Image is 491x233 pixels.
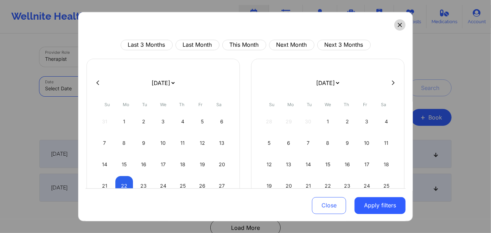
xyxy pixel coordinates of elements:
div: Wed Oct 22 2025 [319,176,337,195]
button: Next Month [269,39,314,50]
div: Fri Oct 17 2025 [358,154,376,174]
div: Sat Oct 04 2025 [377,111,395,131]
div: Tue Sep 16 2025 [135,154,153,174]
div: Mon Sep 08 2025 [115,133,133,153]
div: Sat Oct 18 2025 [377,154,395,174]
div: Sat Oct 11 2025 [377,133,395,153]
abbr: Sunday [269,102,275,107]
div: Fri Oct 03 2025 [358,111,376,131]
div: Fri Sep 12 2025 [193,133,211,153]
button: Next 3 Months [317,39,371,50]
div: Sat Sep 20 2025 [213,154,231,174]
abbr: Thursday [179,102,185,107]
button: Last 3 Months [121,39,173,50]
abbr: Sunday [105,102,110,107]
div: Sun Oct 19 2025 [260,176,278,195]
div: Sun Sep 07 2025 [96,133,114,153]
div: Tue Sep 09 2025 [135,133,153,153]
div: Fri Sep 19 2025 [193,154,211,174]
div: Wed Oct 15 2025 [319,154,337,174]
div: Wed Oct 08 2025 [319,133,337,153]
div: Thu Oct 23 2025 [338,176,356,195]
div: Sat Sep 06 2025 [213,111,231,131]
div: Wed Oct 01 2025 [319,111,337,131]
div: Thu Oct 02 2025 [338,111,356,131]
abbr: Saturday [381,102,387,107]
abbr: Monday [123,102,129,107]
div: Sun Oct 05 2025 [260,133,278,153]
div: Mon Sep 22 2025 [115,176,133,195]
button: Apply filters [355,197,406,214]
div: Sun Sep 21 2025 [96,176,114,195]
div: Wed Sep 17 2025 [154,154,172,174]
abbr: Friday [198,102,203,107]
div: Fri Sep 05 2025 [193,111,211,131]
div: Sun Oct 12 2025 [260,154,278,174]
div: Fri Sep 26 2025 [193,176,211,195]
abbr: Tuesday [142,102,147,107]
div: Fri Oct 10 2025 [358,133,376,153]
div: Thu Oct 09 2025 [338,133,356,153]
div: Sat Oct 25 2025 [377,176,395,195]
div: Wed Sep 24 2025 [154,176,172,195]
button: Close [312,197,346,214]
div: Thu Sep 18 2025 [174,154,192,174]
abbr: Monday [287,102,294,107]
div: Tue Oct 07 2025 [299,133,317,153]
div: Mon Oct 13 2025 [280,154,298,174]
div: Fri Oct 24 2025 [358,176,376,195]
div: Thu Sep 04 2025 [174,111,192,131]
div: Wed Sep 10 2025 [154,133,172,153]
div: Tue Oct 14 2025 [299,154,317,174]
div: Thu Oct 16 2025 [338,154,356,174]
div: Sun Sep 14 2025 [96,154,114,174]
div: Tue Oct 21 2025 [299,176,317,195]
abbr: Friday [363,102,367,107]
div: Mon Sep 01 2025 [115,111,133,131]
div: Mon Oct 20 2025 [280,176,298,195]
abbr: Wednesday [325,102,331,107]
div: Thu Sep 25 2025 [174,176,192,195]
abbr: Saturday [217,102,222,107]
button: Last Month [176,39,219,50]
div: Thu Sep 11 2025 [174,133,192,153]
div: Wed Sep 03 2025 [154,111,172,131]
div: Mon Oct 06 2025 [280,133,298,153]
div: Mon Sep 15 2025 [115,154,133,174]
abbr: Thursday [344,102,349,107]
abbr: Tuesday [307,102,312,107]
div: Tue Sep 23 2025 [135,176,153,195]
button: This Month [222,39,266,50]
div: Sat Sep 13 2025 [213,133,231,153]
div: Sat Sep 27 2025 [213,176,231,195]
div: Tue Sep 02 2025 [135,111,153,131]
abbr: Wednesday [160,102,166,107]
